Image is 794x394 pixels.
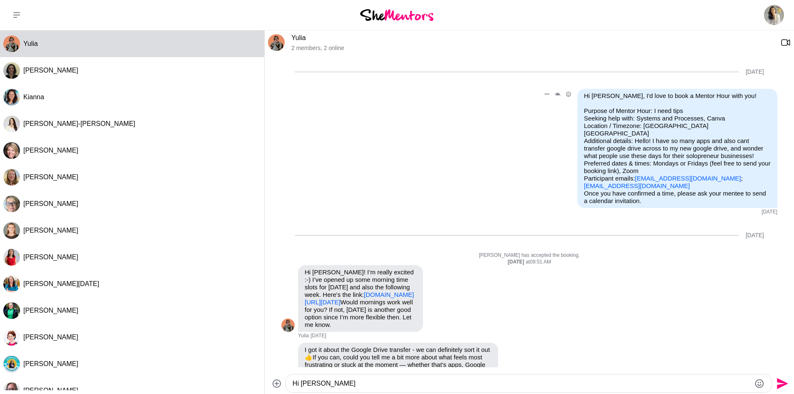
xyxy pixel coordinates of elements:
[754,379,764,389] button: Emoji picker
[3,89,20,105] img: K
[761,209,777,216] time: 2025-08-28T03:13:46.220Z
[3,196,20,212] div: Ceri McCutcheon
[3,196,20,212] img: C
[311,333,326,339] time: 2025-08-28T21:54:48.763Z
[3,35,20,52] div: Yulia
[23,307,78,314] span: [PERSON_NAME]
[508,259,526,265] strong: [DATE]
[23,147,78,154] span: [PERSON_NAME]
[360,9,433,20] img: She Mentors Logo
[23,200,78,207] span: [PERSON_NAME]
[291,45,774,52] p: 2 members , 2 online
[23,67,78,74] span: [PERSON_NAME]
[584,107,771,190] p: Purpose of Mentor Hour: I need tips Seeking help with: Systems and Processes, Canva Location / Ti...
[746,68,764,75] div: [DATE]
[23,93,44,100] span: Kianna
[764,5,784,25] img: Jen Gautier
[3,222,20,239] img: R
[23,280,99,287] span: [PERSON_NAME][DATE]
[305,346,491,384] p: I got it about the Google Drive transfer - we can definitely sort it out If you can, could you te...
[3,276,20,292] img: J
[746,232,764,239] div: [DATE]
[23,334,78,341] span: [PERSON_NAME]
[3,329,20,346] img: B
[3,35,20,52] img: Y
[23,360,78,367] span: [PERSON_NAME]
[635,175,741,182] a: [EMAIL_ADDRESS][DOMAIN_NAME]
[305,354,313,361] span: 👍
[3,115,20,132] img: J
[23,40,38,47] span: Yulia
[281,259,777,266] div: at 09:51 AM
[3,356,20,372] img: M
[281,252,777,259] p: [PERSON_NAME] has accepted the booking.
[584,92,771,100] p: Hi [PERSON_NAME], I'd love to book a Mentor Hour with you!
[293,379,751,389] textarea: Type your message
[3,62,20,79] img: L
[268,34,285,51] img: Y
[3,115,20,132] div: Janelle Kee-Sue
[23,227,78,234] span: [PERSON_NAME]
[3,222,20,239] div: Roisin Mcsweeney
[281,319,295,332] div: Yulia
[3,62,20,79] div: Laila Punj
[3,302,20,319] img: A
[3,249,20,266] img: D
[3,356,20,372] div: Marie Fox
[23,387,78,394] span: [PERSON_NAME]
[3,276,20,292] div: Jennifer Natale
[3,89,20,105] div: Kianna
[584,182,690,189] a: [EMAIL_ADDRESS][DOMAIN_NAME]
[552,89,563,100] button: Open Thread
[3,142,20,159] div: Susan Elford
[541,89,552,100] button: Open Message Actions Menu
[281,319,295,332] img: Y
[23,173,78,181] span: [PERSON_NAME]
[3,302,20,319] div: Ann Pocock
[772,374,791,393] button: Send
[584,190,771,205] p: Once you have confirmed a time, please ask your mentee to send a calendar invitation.
[3,249,20,266] div: Dr Missy Wolfman
[3,329,20,346] div: Beth Baldwin
[305,269,416,329] p: Hi [PERSON_NAME]! I’m really excited :-) I’ve opened up some morning time slots for [DATE] and al...
[3,169,20,186] img: T
[298,333,309,339] span: Yulia
[268,34,285,51] div: Yulia
[3,169,20,186] div: Tammy McCann
[3,142,20,159] img: S
[305,291,414,306] a: [DOMAIN_NAME][URL][DATE]
[23,120,135,127] span: [PERSON_NAME]-[PERSON_NAME]
[563,89,574,100] button: Open Reaction Selector
[23,253,78,261] span: [PERSON_NAME]
[291,34,306,41] a: Yulia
